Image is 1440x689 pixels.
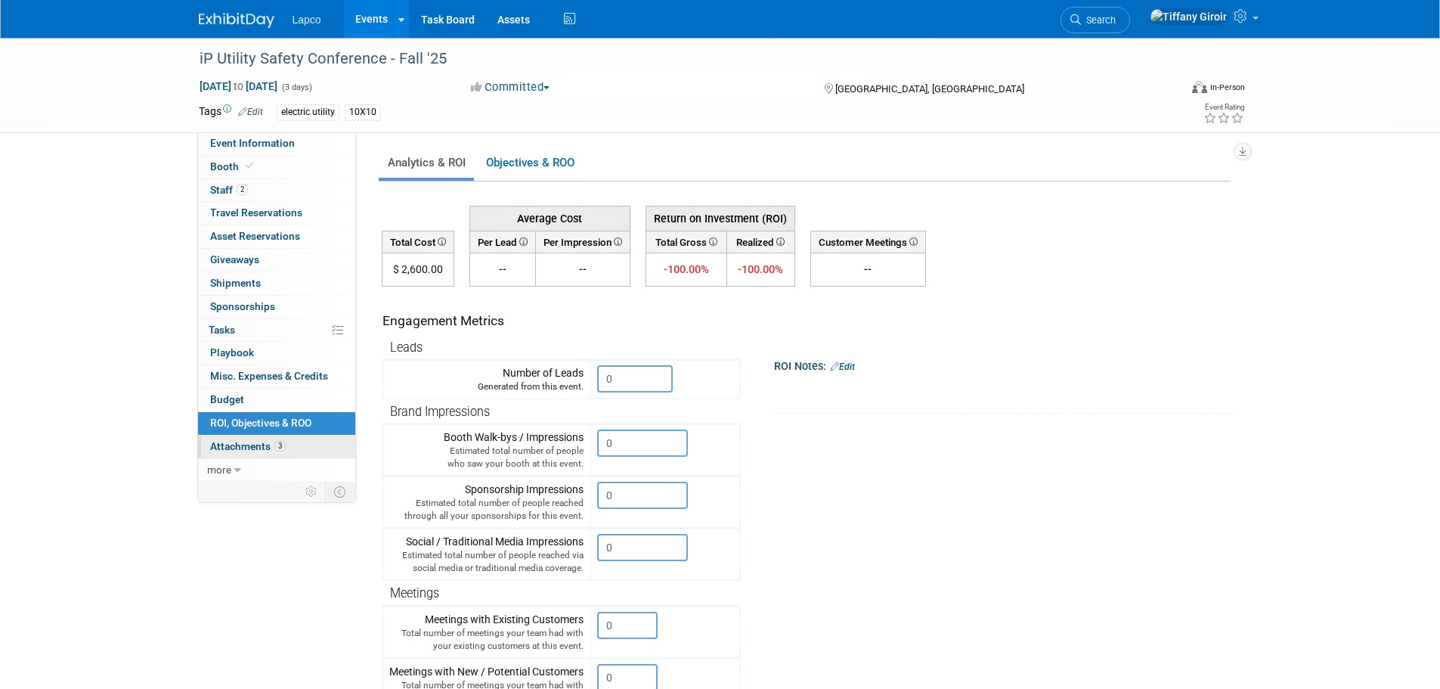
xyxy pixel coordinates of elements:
[345,104,381,120] div: 10X10
[237,184,248,195] span: 2
[727,231,794,253] th: Realized
[274,440,286,452] span: 3
[198,202,355,225] a: Travel Reservations
[1090,79,1246,101] div: Event Format
[835,83,1024,95] span: [GEOGRAPHIC_DATA], [GEOGRAPHIC_DATA]
[738,262,783,276] span: -100.00%
[389,365,584,393] div: Number of Leads
[1061,7,1130,33] a: Search
[210,230,300,242] span: Asset Reservations
[664,262,709,276] span: -100.00%
[231,80,246,92] span: to
[579,263,587,275] span: --
[246,162,253,170] i: Booth reservation complete
[198,249,355,272] a: Giveaways
[210,277,261,289] span: Shipments
[210,137,295,149] span: Event Information
[238,107,263,117] a: Edit
[1192,81,1207,93] img: Format-Inperson.png
[1081,14,1116,26] span: Search
[198,389,355,411] a: Budget
[198,296,355,318] a: Sponsorships
[817,262,919,277] div: --
[389,445,584,470] div: Estimated total number of people who saw your booth at this event.
[207,464,231,476] span: more
[210,370,328,382] span: Misc. Expenses & Credits
[199,79,278,93] span: [DATE] [DATE]
[382,312,734,331] div: Engagement Metrics
[210,417,311,429] span: ROI, Objectives & ROO
[389,380,584,393] div: Generated from this event.
[198,436,355,458] a: Attachments3
[199,104,263,121] td: Tags
[198,225,355,248] a: Asset Reservations
[198,342,355,365] a: Playbook
[810,231,925,253] th: Customer Meetings
[277,104,339,120] div: electric utility
[469,206,630,231] th: Average Cost
[210,393,244,405] span: Budget
[198,459,355,482] a: more
[194,45,1157,73] div: iP Utility Safety Conference - Fall '25
[299,482,325,501] td: Personalize Event Tab Strip
[499,263,506,275] span: --
[210,440,286,452] span: Attachments
[1150,8,1228,25] img: Tiffany Giroir
[293,14,321,26] span: Lapco
[1203,104,1244,111] div: Event Rating
[1209,82,1245,93] div: In-Person
[199,13,274,28] img: ExhibitDay
[198,179,355,202] a: Staff2
[324,482,355,501] td: Toggle Event Tabs
[198,132,355,155] a: Event Information
[209,324,235,336] span: Tasks
[198,319,355,342] a: Tasks
[389,627,584,653] div: Total number of meetings your team had with your existing customers at this event.
[198,156,355,178] a: Booth
[210,253,259,265] span: Giveaways
[389,549,584,575] div: Estimated total number of people reached via social media or traditional media coverage.
[389,497,584,523] div: Estimated total number of people reached through all your sponsorships for this event.
[390,586,439,601] span: Meetings
[389,430,584,470] div: Booth Walk-bys / Impressions
[390,340,423,355] span: Leads
[198,272,355,295] a: Shipments
[210,346,254,358] span: Playbook
[379,148,474,178] a: Analytics & ROI
[466,79,556,95] button: Committed
[774,355,1237,374] div: ROI Notes:
[389,482,584,523] div: Sponsorship Impressions
[280,82,312,92] span: (3 days)
[646,231,727,253] th: Total Gross
[469,231,535,253] th: Per Lead
[646,206,794,231] th: Return on Investment (ROI)
[210,206,302,219] span: Travel Reservations
[210,300,275,312] span: Sponsorships
[389,612,584,653] div: Meetings with Existing Customers
[389,534,584,575] div: Social / Traditional Media Impressions
[198,365,355,388] a: Misc. Expenses & Credits
[210,184,248,196] span: Staff
[477,148,583,178] a: Objectives & ROO
[210,160,256,172] span: Booth
[382,231,454,253] th: Total Cost
[382,253,454,287] td: $ 2,600.00
[535,231,630,253] th: Per Impression
[390,405,490,419] span: Brand Impressions
[830,362,855,372] a: Edit
[198,412,355,435] a: ROI, Objectives & ROO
